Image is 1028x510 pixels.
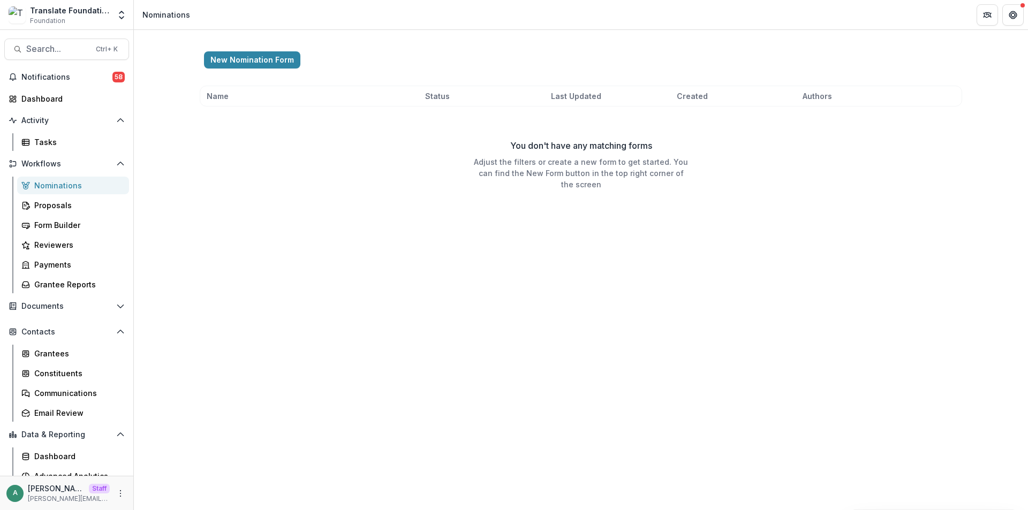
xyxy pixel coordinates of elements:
button: Open Contacts [4,323,129,340]
div: Communications [34,387,120,399]
div: Advanced Analytics [34,470,120,482]
p: [PERSON_NAME][EMAIL_ADDRESS][DOMAIN_NAME] [28,494,110,504]
a: Dashboard [17,447,129,465]
span: 58 [112,72,125,82]
a: Proposals [17,196,129,214]
a: Communications [17,384,129,402]
button: Partners [977,4,998,26]
p: Adjust the filters or create a new form to get started. You can find the New Form button in the t... [474,156,688,190]
img: Translate Foundation Checks [9,6,26,24]
button: Get Help [1002,4,1024,26]
nav: breadcrumb [138,7,194,22]
div: Email Review [34,407,120,418]
a: Reviewers [17,236,129,254]
span: Documents [21,302,112,311]
button: Search... [4,39,129,60]
div: Constituents [34,368,120,379]
a: Form Builder [17,216,129,234]
button: Open entity switcher [114,4,129,26]
a: Grantee Reports [17,276,129,293]
div: Reviewers [34,239,120,250]
span: Created [677,90,708,102]
span: Search... [26,44,89,54]
span: Activity [21,116,112,125]
div: Form Builder [34,219,120,231]
span: Workflows [21,159,112,169]
span: Last Updated [551,90,601,102]
a: Dashboard [4,90,129,108]
span: Notifications [21,73,112,82]
div: Translate Foundation Checks [30,5,110,16]
a: Payments [17,256,129,273]
span: Foundation [30,16,65,26]
div: Dashboard [21,93,120,104]
button: More [114,487,127,500]
span: Authors [803,90,832,102]
a: Tasks [17,133,129,151]
div: Nominations [142,9,190,20]
a: Advanced Analytics [17,467,129,485]
div: Proposals [34,200,120,211]
span: Name [207,90,229,102]
button: Open Activity [4,112,129,129]
a: Grantees [17,345,129,362]
p: Staff [89,484,110,493]
div: Payments [34,259,120,270]
p: [PERSON_NAME][EMAIL_ADDRESS][DOMAIN_NAME] [28,483,85,494]
button: Open Workflows [4,155,129,172]
div: Dashboard [34,451,120,462]
div: anveet@trytemelio.com [13,490,18,497]
span: Status [425,90,450,102]
span: Contacts [21,328,112,337]
div: Ctrl + K [94,43,120,55]
a: Email Review [17,404,129,422]
button: New Nomination Form [204,51,300,68]
p: You don't have any matching forms [510,139,652,152]
a: Nominations [17,177,129,194]
button: Open Documents [4,298,129,315]
button: Open Data & Reporting [4,426,129,443]
div: Tasks [34,136,120,148]
button: Notifications58 [4,68,129,86]
div: Grantees [34,348,120,359]
span: Data & Reporting [21,430,112,439]
div: Grantee Reports [34,279,120,290]
a: Constituents [17,364,129,382]
div: Nominations [34,180,120,191]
